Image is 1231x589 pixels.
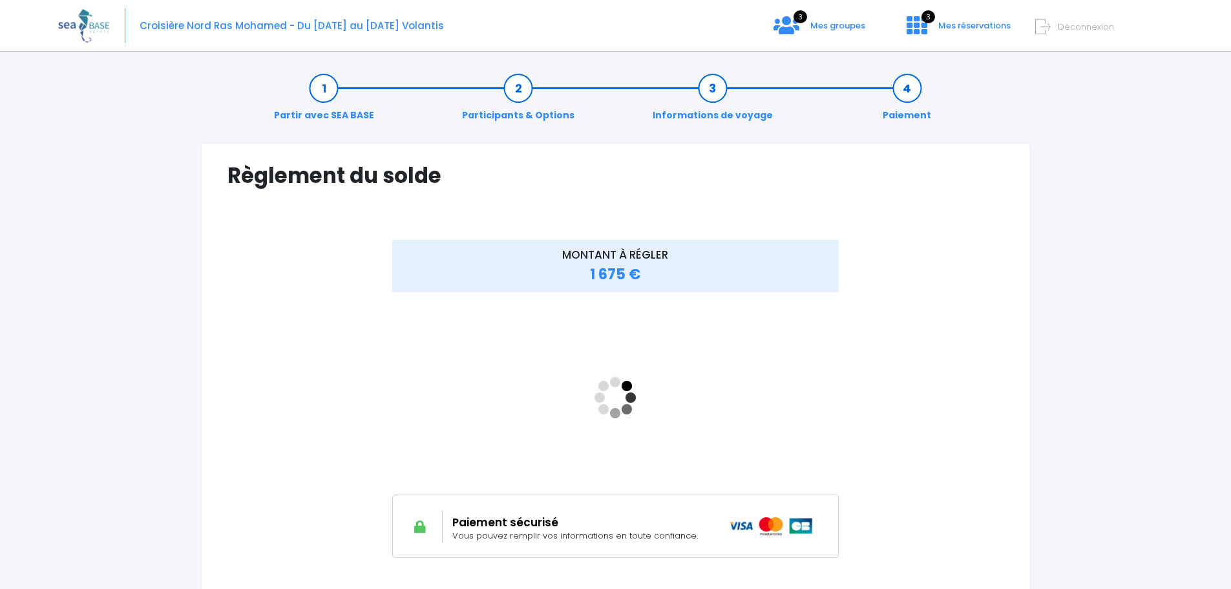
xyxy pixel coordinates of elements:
[921,10,935,23] span: 3
[763,24,876,36] a: 3 Mes groupes
[452,530,698,542] span: Vous pouvez remplir vos informations en toute confiance.
[227,163,1004,188] h1: Règlement du solde
[590,264,641,284] span: 1 675 €
[876,81,938,122] a: Paiement
[452,516,710,529] h2: Paiement sécurisé
[456,81,581,122] a: Participants & Options
[1058,21,1114,33] span: Déconnexion
[938,19,1011,32] span: Mes réservations
[896,24,1018,36] a: 3 Mes réservations
[268,81,381,122] a: Partir avec SEA BASE
[729,517,814,535] img: icons_paiement_securise@2x.png
[810,19,865,32] span: Mes groupes
[646,81,779,122] a: Informations de voyage
[562,247,668,262] span: MONTANT À RÉGLER
[140,19,444,32] span: Croisière Nord Ras Mohamed - Du [DATE] au [DATE] Volantis
[392,301,839,495] iframe: <!-- //required -->
[794,10,807,23] span: 3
